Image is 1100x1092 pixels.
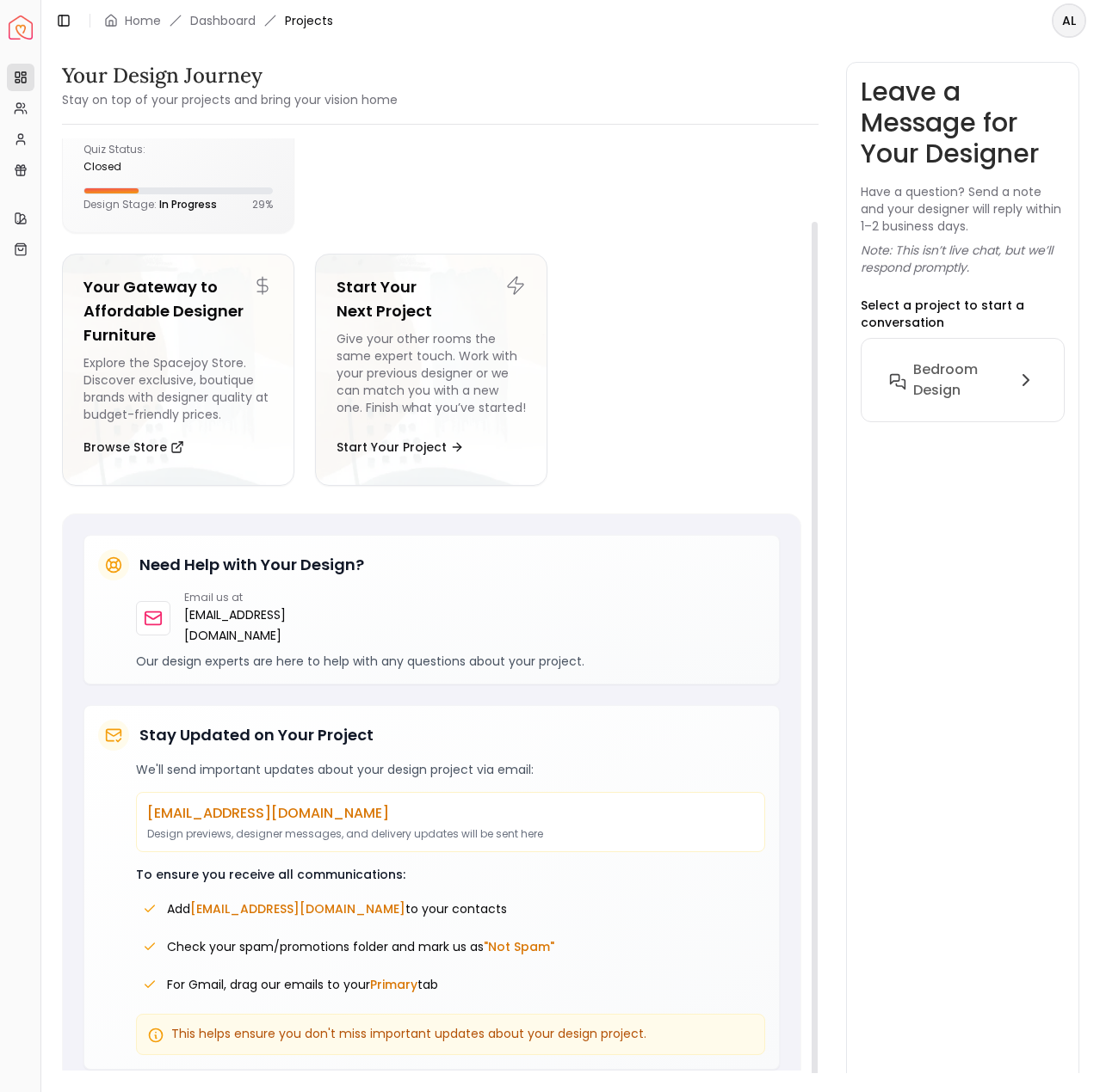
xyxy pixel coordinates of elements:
p: [EMAIL_ADDRESS][DOMAIN_NAME] [147,803,754,824]
p: Note: This isn’t live chat, but we’ll respond promptly. [861,242,1066,276]
span: This helps ensure you don't miss important updates about your design project. [171,1025,646,1042]
h6: Bedroom Design [913,359,1010,401]
a: Your Gateway to Affordable Designer FurnitureExplore the Spacejoy Store. Discover exclusive, bout... [62,254,294,486]
button: Start Your Project [337,430,464,464]
span: AL [1054,5,1085,36]
h5: Need Help with Your Design? [139,553,364,577]
span: "Not Spam" [484,938,554,955]
div: closed [83,160,171,174]
span: Primary [370,976,417,993]
button: AL [1052,3,1086,38]
span: [EMAIL_ADDRESS][DOMAIN_NAME] [190,900,405,917]
a: Spacejoy [9,15,33,40]
p: Our design experts are here to help with any questions about your project. [136,653,765,670]
button: Bedroom Design [875,353,1051,408]
a: [EMAIL_ADDRESS][DOMAIN_NAME] [184,604,286,646]
h5: Your Gateway to Affordable Designer Furniture [83,275,273,347]
p: We'll send important updates about your design project via email: [136,761,765,778]
h3: Leave a Message for Your Designer [861,77,1066,169]
h3: Your Design Journey [62,62,398,89]
div: Explore the Spacejoy Store. Discover exclusive, boutique brands with designer quality at budget-f... [83,354,273,423]
a: Start Your Next ProjectGive your other rooms the same expert touch. Work with your previous desig... [315,254,547,486]
div: Quiz Status: [83,143,171,174]
img: Spacejoy Logo [9,15,33,40]
h5: Stay Updated on Your Project [139,723,374,747]
p: To ensure you receive all communications: [136,866,765,883]
p: Email us at [184,591,286,604]
p: Design previews, designer messages, and delivery updates will be sent here [147,827,754,841]
p: Select a project to start a conversation [861,297,1066,331]
small: Stay on top of your projects and bring your vision home [62,91,398,108]
a: Dashboard [190,12,256,29]
a: Home [125,12,161,29]
span: Add to your contacts [167,900,507,917]
span: Projects [285,12,333,29]
div: Give your other rooms the same expert touch. Work with your previous designer or we can match you... [337,330,526,423]
p: Design Stage: [83,198,217,212]
span: In Progress [159,197,217,212]
p: Have a question? Send a note and your designer will reply within 1–2 business days. [861,183,1066,235]
h5: Start Your Next Project [337,275,526,323]
p: 29 % [252,198,273,212]
span: Check your spam/promotions folder and mark us as [167,938,554,955]
span: For Gmail, drag our emails to your tab [167,976,438,993]
nav: breadcrumb [104,12,333,29]
button: Browse Store [83,430,184,464]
